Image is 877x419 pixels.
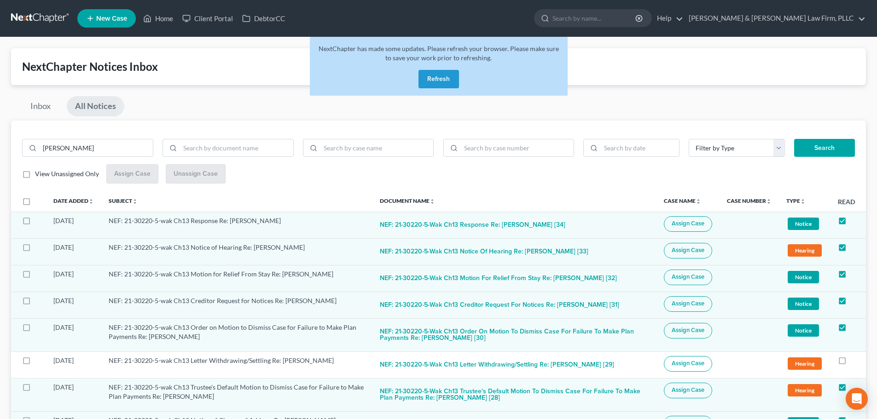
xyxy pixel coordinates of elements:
[180,139,293,157] input: Search by document name
[46,238,101,265] td: [DATE]
[101,265,372,292] td: NEF: 21-30220-5-wak Ch13 Motion for Relief From Stay Re: [PERSON_NAME]
[696,199,701,204] i: unfold_more
[672,327,704,334] span: Assign Case
[461,139,574,157] input: Search by case number
[664,323,712,339] button: Assign Case
[380,197,435,204] a: Document Nameunfold_more
[664,216,712,232] button: Assign Case
[672,386,704,394] span: Assign Case
[664,356,712,372] button: Assign Case
[380,270,617,288] button: NEF: 21-30220-5-wak Ch13 Motion for Relief From Stay Re: [PERSON_NAME] [32]
[139,10,178,27] a: Home
[46,212,101,238] td: [DATE]
[319,45,559,62] span: NextChapter has made some updates. Please refresh your browser. Please make sure to save your wor...
[794,139,855,157] button: Search
[46,318,101,351] td: [DATE]
[320,139,434,157] input: Search by case name
[22,59,855,74] div: NextChapter Notices Inbox
[101,292,372,318] td: NEF: 21-30220-5-wak Ch13 Creditor Request for Notices Re: [PERSON_NAME]
[22,96,59,116] a: Inbox
[35,170,99,178] span: View Unassigned Only
[430,199,435,204] i: unfold_more
[684,10,865,27] a: [PERSON_NAME] & [PERSON_NAME] Law Firm, PLLC
[786,383,823,398] a: Hearing
[672,247,704,254] span: Assign Case
[664,270,712,285] button: Assign Case
[786,270,823,285] a: Notice
[788,384,822,396] span: Hearing
[46,265,101,292] td: [DATE]
[727,197,772,204] a: Case Numberunfold_more
[101,318,372,351] td: NEF: 21-30220-5-wak Ch13 Order on Motion to Dismiss Case for Failure to Make Plan Payments Re: [P...
[53,197,94,204] a: Date Addedunfold_more
[672,220,704,227] span: Assign Case
[380,356,614,374] button: NEF: 21-30220-5-wak Ch13 Letter Withdrawing/Settling Re: [PERSON_NAME] [29]
[46,378,101,411] td: [DATE]
[601,139,679,157] input: Search by date
[101,378,372,411] td: NEF: 21-30220-5-wak Ch13 Trustee's Default Motion to Dismiss Case for Failure to Make Plan Paymen...
[380,323,649,348] button: NEF: 21-30220-5-wak Ch13 Order on Motion to Dismiss Case for Failure to Make Plan Payments Re: [P...
[786,323,823,338] a: Notice
[788,271,819,283] span: Notice
[786,197,806,204] a: Typeunfold_more
[96,15,127,22] span: New Case
[652,10,683,27] a: Help
[766,199,772,204] i: unfold_more
[178,10,238,27] a: Client Portal
[552,10,637,27] input: Search by name...
[40,139,153,157] input: Search by subject
[788,357,822,370] span: Hearing
[838,197,855,207] label: Read
[664,296,712,312] button: Assign Case
[418,70,459,88] button: Refresh
[788,298,819,310] span: Notice
[786,356,823,371] a: Hearing
[109,197,138,204] a: Subjectunfold_more
[800,199,806,204] i: unfold_more
[672,300,704,307] span: Assign Case
[380,216,565,235] button: NEF: 21-30220-5-wak Ch13 Response Re: [PERSON_NAME] [34]
[664,243,712,258] button: Assign Case
[380,296,619,315] button: NEF: 21-30220-5-wak Ch13 Creditor Request for Notices Re: [PERSON_NAME] [31]
[786,296,823,311] a: Notice
[67,96,124,116] a: All Notices
[846,388,868,410] div: Open Intercom Messenger
[101,212,372,238] td: NEF: 21-30220-5-wak Ch13 Response Re: [PERSON_NAME]
[132,199,138,204] i: unfold_more
[101,351,372,378] td: NEF: 21-30220-5-wak Ch13 Letter Withdrawing/Settling Re: [PERSON_NAME]
[664,197,701,204] a: Case Nameunfold_more
[788,324,819,337] span: Notice
[46,351,101,378] td: [DATE]
[788,244,822,257] span: Hearing
[380,243,588,261] button: NEF: 21-30220-5-wak Ch13 Notice of Hearing Re: [PERSON_NAME] [33]
[88,199,94,204] i: unfold_more
[786,243,823,258] a: Hearing
[672,273,704,281] span: Assign Case
[672,360,704,367] span: Assign Case
[664,383,712,398] button: Assign Case
[101,238,372,265] td: NEF: 21-30220-5-wak Ch13 Notice of Hearing Re: [PERSON_NAME]
[786,216,823,231] a: Notice
[238,10,290,27] a: DebtorCC
[380,383,649,408] button: NEF: 21-30220-5-wak Ch13 Trustee's Default Motion to Dismiss Case for Failure to Make Plan Paymen...
[788,218,819,230] span: Notice
[46,292,101,318] td: [DATE]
